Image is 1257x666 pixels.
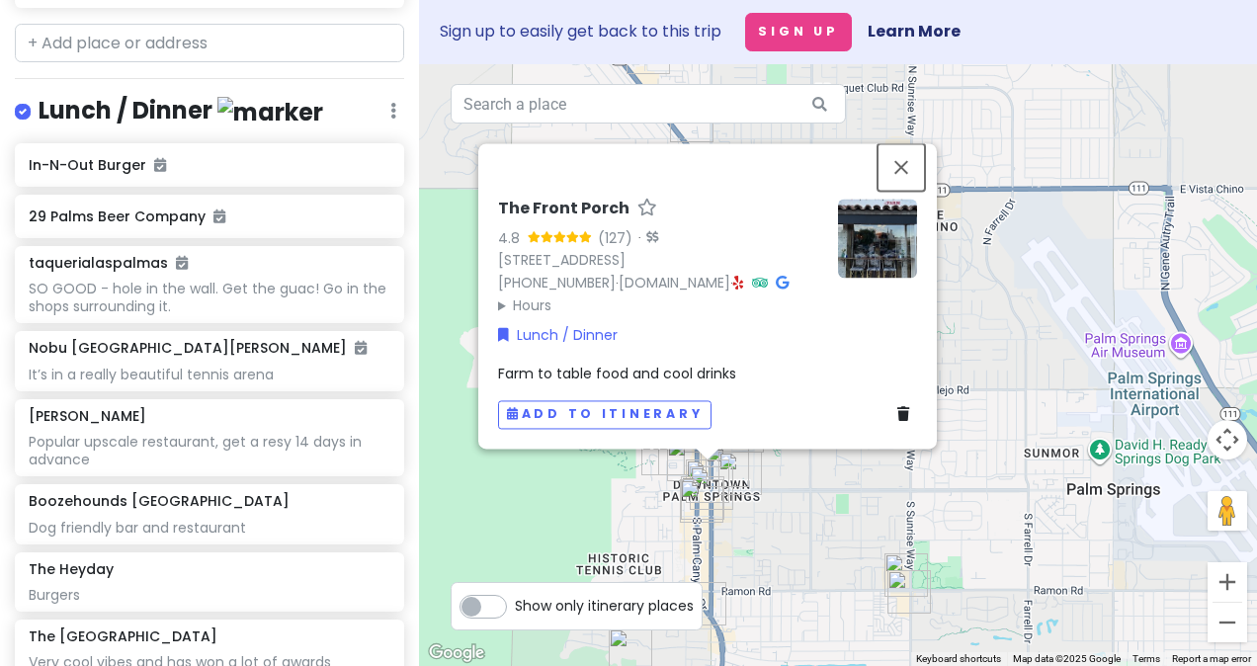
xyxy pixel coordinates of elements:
button: Zoom in [1208,562,1247,602]
div: Dog friendly bar and restaurant [29,519,389,537]
i: Google Maps [776,276,789,290]
h6: [PERSON_NAME] [29,407,146,425]
div: SO GOOD - hole in the wall. Get the guac! Go in the shops surrounding it. [29,280,389,315]
h6: In-N-Out Burger [29,156,389,174]
a: [STREET_ADDRESS] [498,250,626,270]
h6: 29 Palms Beer Company [29,208,389,225]
button: Keyboard shortcuts [916,652,1001,666]
img: marker [217,97,323,127]
div: The Front Porch [686,459,729,503]
div: It’s in a really beautiful tennis arena [29,366,389,383]
i: Added to itinerary [154,158,166,172]
div: Thick As Thieves [690,466,733,510]
a: Report a map error [1172,653,1251,664]
summary: Hours [498,294,822,316]
div: · · [498,199,822,316]
img: Google [424,640,489,666]
button: Add to itinerary [498,400,712,429]
span: Map data ©2025 Google [1013,653,1121,664]
button: Drag Pegman onto the map to open Street View [1208,491,1247,531]
i: Added to itinerary [176,256,188,270]
h4: Lunch / Dinner [39,95,323,127]
i: Tripadvisor [752,276,768,290]
div: PS Air Bar [683,582,726,625]
h6: The Front Porch [498,199,629,219]
div: Sherman's Deli & Bakery [718,452,762,495]
span: Show only itinerary places [515,595,694,617]
div: Popular upscale restaurant, get a resy 14 days in advance [29,433,389,468]
div: Nature's Health Food & Cafe [887,570,931,614]
h6: The Heyday [29,560,114,578]
a: Learn More [868,20,961,42]
h6: Boozehounds [GEOGRAPHIC_DATA] [29,492,290,510]
i: Added to itinerary [355,341,367,355]
h6: The [GEOGRAPHIC_DATA] [29,627,217,645]
div: Agua Caliente Casino Palm Springs [720,409,764,453]
a: Star place [637,199,657,219]
a: [DOMAIN_NAME] [619,273,730,292]
div: Aspen Mills Bakery & Bread Co [884,553,928,597]
input: Search a place [451,84,846,124]
div: 4.8 [498,227,528,249]
div: 4 Paws Coffee Co [627,31,670,74]
div: Burgers [29,586,389,604]
div: High Bar [667,438,711,481]
button: Sign Up [745,13,852,51]
a: [PHONE_NUMBER] [498,273,616,292]
a: Terms [1132,653,1160,664]
a: Delete place [897,403,917,425]
div: Lulu California Bistro [681,476,724,520]
img: Picture of the place [838,199,917,278]
div: Boozehounds Palm Springs [670,99,713,142]
button: Close [878,143,925,191]
a: Lunch / Dinner [498,324,618,346]
div: Palm Springs Art Museum [641,432,685,475]
a: Open this area in Google Maps (opens a new window) [424,640,489,666]
span: Farm to table food and cool drinks [498,364,736,383]
div: (127) [598,227,632,249]
button: Map camera controls [1208,420,1247,459]
div: Las Casuelas Terraza [680,479,723,523]
div: · [632,229,658,249]
button: Zoom out [1208,603,1247,642]
h6: Nobu [GEOGRAPHIC_DATA][PERSON_NAME] [29,339,367,357]
input: + Add place or address [15,24,404,63]
div: Forever Marilyn [658,432,702,475]
h6: taquerialaspalmas [29,254,188,272]
i: Added to itinerary [213,209,225,223]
